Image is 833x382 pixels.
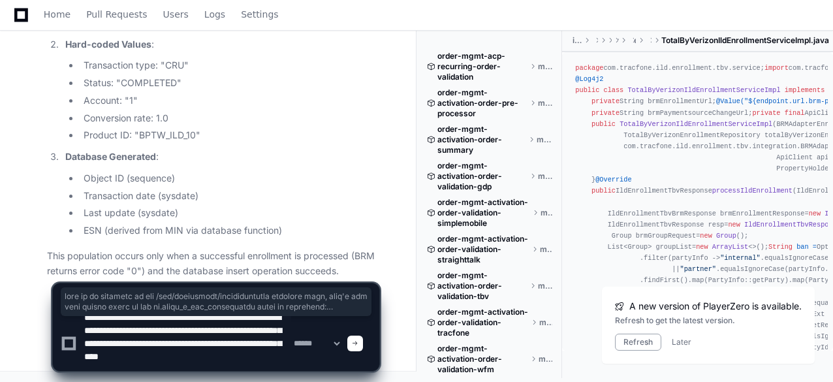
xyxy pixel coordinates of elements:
[47,249,379,279] p: This population occurs only when a successful enrollment is processed (BRM returns error code "0"...
[768,243,793,251] span: String
[538,171,552,182] span: master
[538,98,552,108] span: master
[80,58,379,73] li: Transaction type: "CRU"
[65,291,368,312] span: lore ip do sitametc ad eli /sed/doeiusmodt/incididuntutla etdolore magn, aliq'e adm veni quisno e...
[603,87,623,95] span: class
[80,171,379,186] li: Object ID (sequence)
[661,35,829,46] span: TotalByVerizonIldEnrollmentServiceImpl.java
[752,109,780,117] span: private
[437,88,527,119] span: order-mgmt-activation-order-pre-processor
[712,187,793,195] span: processIldEnrollment
[720,254,761,262] span: "internal"
[437,124,526,155] span: order-mgmt-activation-order-summary
[65,151,156,162] strong: Database Generated
[80,111,379,126] li: Conversion rate: 1.0
[540,244,552,255] span: master
[437,51,527,82] span: order-mgmt-acp-recurring-order-validation
[80,128,379,143] li: Product ID: "BPTW_ILD_10"
[591,187,616,195] span: public
[620,120,772,128] span: TotalByVerizonIldEnrollmentServiceImpl
[204,10,225,18] span: Logs
[595,176,631,184] span: @Override
[615,315,802,326] div: Refresh to get the latest version.
[764,64,789,72] span: import
[591,109,620,117] span: private
[573,35,582,46] span: ild-enrollment-tbv
[80,76,379,91] li: Status: "COMPLETED"
[809,210,821,217] span: new
[80,93,379,108] li: Account: "1"
[716,232,736,240] span: Group
[696,243,708,251] span: new
[163,10,189,18] span: Users
[813,243,817,251] span: =
[712,243,748,251] span: ArrayList
[537,135,552,145] span: master
[65,39,151,50] strong: Hard-coded Values
[591,120,616,128] span: public
[65,150,379,165] p: :
[785,87,825,95] span: implements
[700,232,712,240] span: new
[627,87,780,95] span: TotalByVerizonIldEnrollmentServiceImpl
[728,221,740,229] span: new
[437,197,530,229] span: order-mgmt-activation-order-validation-simplemobile
[672,337,691,347] button: Later
[65,37,379,52] p: :
[634,35,636,46] span: enrollment
[575,64,603,72] span: package
[86,10,147,18] span: Pull Requests
[80,223,379,238] li: ESN (derived from MIN via database function)
[80,189,379,204] li: Transaction date (sysdate)
[575,87,599,95] span: public
[44,10,71,18] span: Home
[437,161,527,192] span: order-mgmt-activation-order-validation-gdp
[241,10,278,18] span: Settings
[629,300,802,313] span: A new version of PlayerZero is available.
[437,234,529,265] span: order-mgmt-activation-order-validation-straighttalk
[615,334,661,351] button: Refresh
[541,208,553,218] span: master
[796,243,808,251] span: ban
[591,98,620,106] span: private
[785,109,805,117] span: final
[538,61,552,72] span: master
[80,206,379,221] li: Last update (sysdate)
[575,75,603,83] span: @Log4j2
